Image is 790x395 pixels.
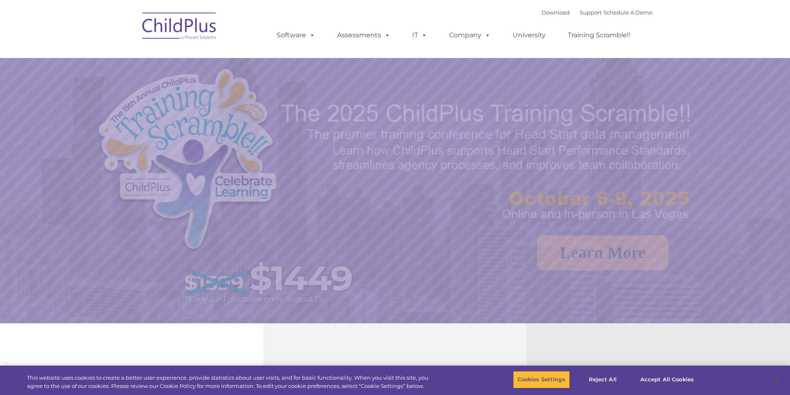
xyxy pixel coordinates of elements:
[504,27,554,44] a: University
[27,374,435,390] div: This website uses cookies to create a better user experience, provide statistics about user visit...
[513,371,570,388] button: Cookies Settings
[768,371,786,389] button: Close
[138,7,221,48] img: ChildPlus by Procare Solutions
[559,27,639,44] a: Training Scramble!!
[441,27,499,44] a: Company
[577,371,629,388] button: Reject All
[329,27,399,44] a: Assessments
[636,371,698,388] button: Accept All Cookies
[537,235,668,270] a: Learn More
[603,9,652,16] a: Schedule A Demo
[404,27,435,44] a: IT
[542,9,570,16] a: Download
[268,27,323,44] a: Software
[580,9,602,16] a: Support
[542,9,652,16] font: |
